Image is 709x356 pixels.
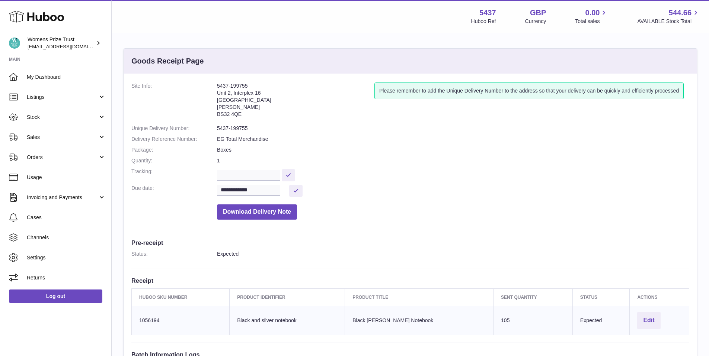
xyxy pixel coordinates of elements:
[27,274,106,281] span: Returns
[630,288,689,306] th: Actions
[530,8,546,18] strong: GBP
[132,288,230,306] th: Huboo SKU Number
[637,312,660,329] button: Edit
[217,136,689,143] dd: EG Total Merchandise
[131,157,217,164] dt: Quantity:
[9,38,20,49] img: info@womensprizeforfiction.co.uk
[494,306,573,335] td: 105
[131,276,689,285] h3: Receipt
[131,168,217,181] dt: Tracking:
[230,288,345,306] th: Product Identifier
[637,18,700,25] span: AVAILABLE Stock Total
[131,136,217,143] dt: Delivery Reference Number:
[585,8,600,18] span: 0.00
[132,306,230,335] td: 1056194
[27,254,106,261] span: Settings
[28,43,109,49] span: [EMAIL_ADDRESS][DOMAIN_NAME]
[27,114,98,121] span: Stock
[217,204,297,220] button: Download Delivery Note
[575,18,608,25] span: Total sales
[345,306,494,335] td: Black [PERSON_NAME] Notebook
[217,82,374,121] address: 5437-199755 Unit 2, Interplex 16 [GEOGRAPHIC_DATA] [PERSON_NAME] BS32 4QE
[27,174,106,181] span: Usage
[525,18,546,25] div: Currency
[131,56,204,66] h3: Goods Receipt Page
[131,185,217,197] dt: Due date:
[27,154,98,161] span: Orders
[27,134,98,141] span: Sales
[471,18,496,25] div: Huboo Ref
[637,8,700,25] a: 544.66 AVAILABLE Stock Total
[572,306,630,335] td: Expected
[374,82,684,99] div: Please remember to add the Unique Delivery Number to the address so that your delivery can be qui...
[479,8,496,18] strong: 5437
[217,157,689,164] dd: 1
[575,8,608,25] a: 0.00 Total sales
[27,94,98,101] span: Listings
[494,288,573,306] th: Sent Quantity
[131,146,217,153] dt: Package:
[9,289,102,303] a: Log out
[28,36,95,50] div: Womens Prize Trust
[345,288,494,306] th: Product title
[27,234,106,241] span: Channels
[27,214,106,221] span: Cases
[131,82,217,121] dt: Site Info:
[217,250,689,258] dd: Expected
[27,74,106,81] span: My Dashboard
[217,125,689,132] dd: 5437-199755
[131,250,217,258] dt: Status:
[27,194,98,201] span: Invoicing and Payments
[131,125,217,132] dt: Unique Delivery Number:
[131,239,689,247] h3: Pre-receipt
[572,288,630,306] th: Status
[217,146,689,153] dd: Boxes
[669,8,692,18] span: 544.66
[230,306,345,335] td: Black and silver notebook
